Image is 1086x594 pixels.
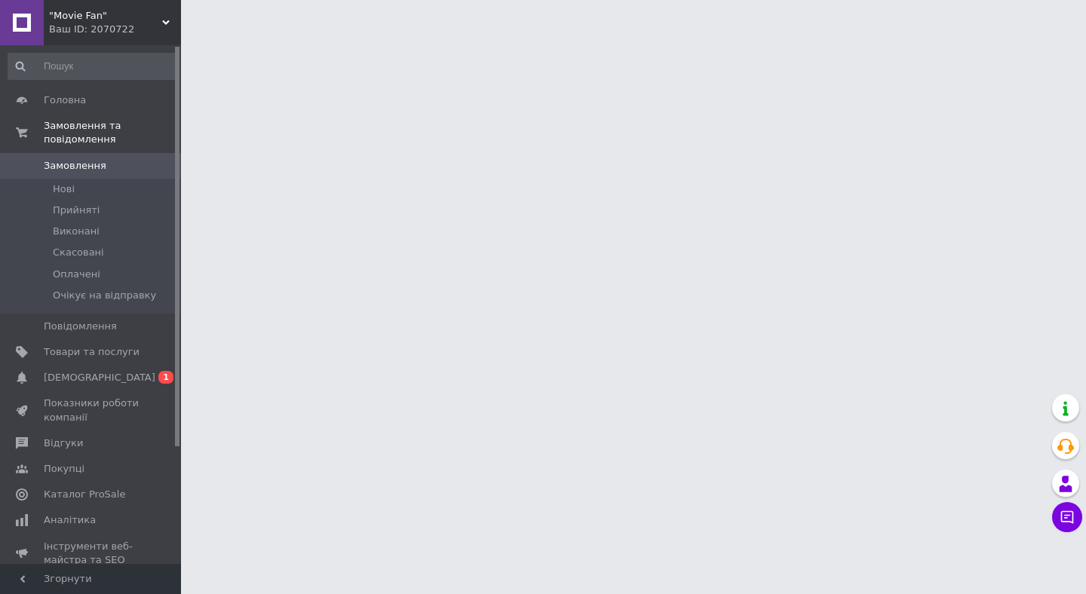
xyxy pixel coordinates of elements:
[1052,502,1082,532] button: Чат з покупцем
[44,397,140,424] span: Показники роботи компанії
[8,53,178,80] input: Пошук
[53,246,104,259] span: Скасовані
[53,268,100,281] span: Оплачені
[44,436,83,450] span: Відгуки
[44,93,86,107] span: Головна
[44,371,155,384] span: [DEMOGRAPHIC_DATA]
[53,225,100,238] span: Виконані
[49,9,162,23] span: "Movie Fan"
[44,320,117,333] span: Повідомлення
[53,204,100,217] span: Прийняті
[44,159,106,173] span: Замовлення
[158,371,173,384] span: 1
[44,345,140,359] span: Товари та послуги
[44,540,140,567] span: Інструменти веб-майстра та SEO
[53,182,75,196] span: Нові
[44,119,181,146] span: Замовлення та повідомлення
[44,513,96,527] span: Аналітика
[49,23,181,36] div: Ваш ID: 2070722
[44,488,125,501] span: Каталог ProSale
[53,289,156,302] span: Очікує на відправку
[44,462,84,476] span: Покупці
